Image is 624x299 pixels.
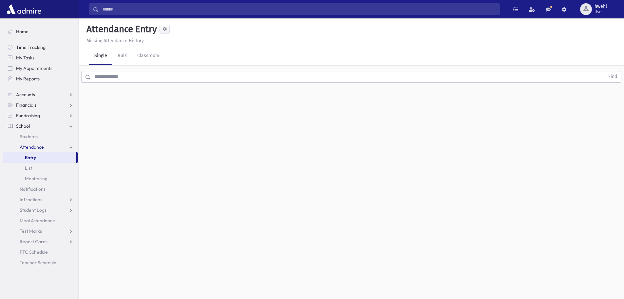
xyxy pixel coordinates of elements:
span: Notifications [20,186,46,192]
a: Bulk [112,47,132,65]
a: Notifications [3,184,78,194]
span: Fundraising [16,113,40,118]
a: Missing Attendance History [84,38,144,44]
span: Student Logs [20,207,47,213]
button: Find [604,71,621,82]
span: Teacher Schedule [20,260,56,266]
span: Entry [25,155,36,160]
span: My Tasks [16,55,34,61]
a: Test Marks [3,226,78,236]
a: Fundraising [3,110,78,121]
span: Students [20,134,38,139]
u: Missing Attendance History [86,38,144,44]
h5: Attendance Entry [84,24,157,35]
span: Infractions [20,197,42,203]
a: Entry [3,152,76,163]
span: Financials [16,102,36,108]
a: School [3,121,78,131]
a: My Reports [3,74,78,84]
a: Teacher Schedule [3,257,78,268]
span: PTC Schedule [20,249,48,255]
a: Classroom [132,47,164,65]
span: Report Cards [20,239,47,245]
a: My Appointments [3,63,78,74]
span: Home [16,29,28,34]
a: Time Tracking [3,42,78,53]
span: Time Tracking [16,44,46,50]
a: Student Logs [3,205,78,215]
a: Single [89,47,112,65]
input: Search [99,3,500,15]
img: AdmirePro [5,3,43,16]
a: Monitoring [3,173,78,184]
a: Financials [3,100,78,110]
a: Attendance [3,142,78,152]
span: Meal Attendance [20,218,55,224]
span: Accounts [16,92,35,97]
span: School [16,123,30,129]
a: Home [3,26,78,37]
a: Meal Attendance [3,215,78,226]
span: Test Marks [20,228,42,234]
a: Students [3,131,78,142]
span: My Appointments [16,65,52,71]
span: User [595,9,607,14]
a: PTC Schedule [3,247,78,257]
span: My Reports [16,76,40,82]
span: List [25,165,32,171]
span: Attendance [20,144,44,150]
a: Report Cards [3,236,78,247]
span: hwehl [595,4,607,9]
a: Accounts [3,89,78,100]
a: Infractions [3,194,78,205]
a: My Tasks [3,53,78,63]
span: Monitoring [25,176,47,182]
a: List [3,163,78,173]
